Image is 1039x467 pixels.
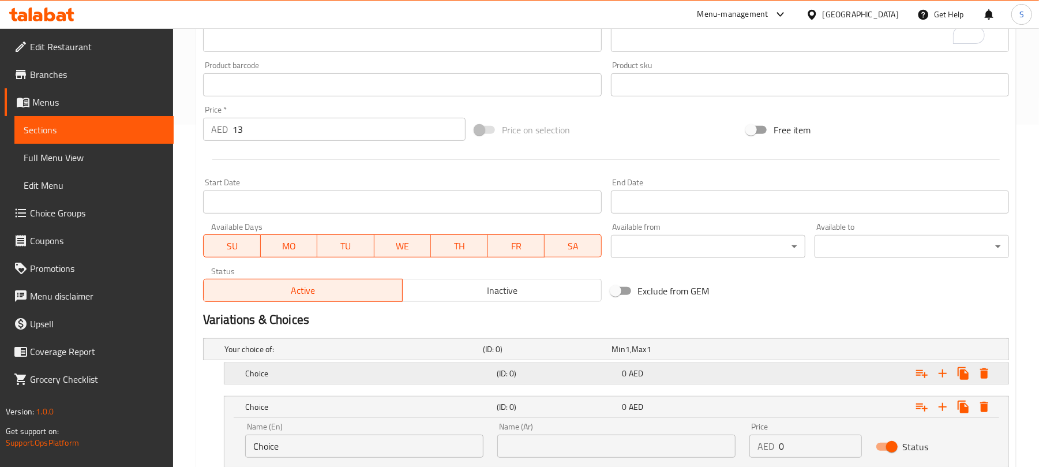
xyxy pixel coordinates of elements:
button: WE [374,234,432,257]
span: Edit Menu [24,178,164,192]
span: TU [322,238,370,255]
a: Choice Groups [5,199,174,227]
a: Branches [5,61,174,88]
a: Support.OpsPlatform [6,435,79,450]
span: Coupons [30,234,164,248]
span: Get support on: [6,424,59,439]
button: Clone new choice [953,363,974,384]
div: Expand [204,339,1008,360]
button: Add choice group [912,363,932,384]
div: ​ [815,235,1009,258]
p: AED [211,122,228,136]
span: Status [903,440,929,454]
a: Menu disclaimer [5,282,174,310]
span: Branches [30,68,164,81]
span: Active [208,282,398,299]
button: TH [431,234,488,257]
a: Edit Restaurant [5,33,174,61]
span: Menus [32,95,164,109]
div: [GEOGRAPHIC_DATA] [823,8,899,21]
h5: (ID: 0) [497,401,618,413]
span: Min [612,342,625,357]
span: WE [379,238,427,255]
h5: Your choice of: [224,343,478,355]
span: 0 [622,366,627,381]
input: Please enter product sku [611,73,1009,96]
span: MO [265,238,313,255]
span: Free item [774,123,811,137]
a: Coverage Report [5,338,174,365]
a: Edit Menu [14,171,174,199]
input: Enter name En [245,435,483,458]
span: TH [436,238,483,255]
button: SA [545,234,602,257]
button: Add new choice [932,363,953,384]
button: Add new choice [932,397,953,417]
input: Enter name Ar [497,435,736,458]
span: AED [629,399,643,414]
span: Menu disclaimer [30,289,164,303]
span: Coverage Report [30,345,164,358]
span: Grocery Checklist [30,372,164,386]
span: 1 [625,342,630,357]
h5: (ID: 0) [497,368,618,379]
a: Promotions [5,255,174,282]
span: Choice Groups [30,206,164,220]
span: S [1019,8,1024,21]
a: Full Menu View [14,144,174,171]
span: AED [629,366,643,381]
button: Add choice group [912,397,932,417]
p: AED [757,439,774,453]
span: Price on selection [502,123,570,137]
span: SA [549,238,597,255]
button: Delete Choice [974,363,995,384]
button: FR [488,234,545,257]
input: Please enter price [232,118,466,141]
div: ​ [611,235,805,258]
span: Sections [24,123,164,137]
a: Sections [14,116,174,144]
button: Clone new choice [953,397,974,417]
button: SU [203,234,260,257]
span: 1 [647,342,651,357]
button: Inactive [402,279,602,302]
div: , [612,343,737,355]
h5: (ID: 0) [483,343,607,355]
a: Coupons [5,227,174,255]
div: Expand [224,397,1008,417]
button: MO [261,234,318,257]
span: Edit Restaurant [30,40,164,54]
span: 0 [622,399,627,414]
div: Expand [224,363,1008,384]
button: TU [317,234,374,257]
a: Menus [5,88,174,116]
a: Upsell [5,310,174,338]
span: Promotions [30,261,164,275]
span: Version: [6,404,34,419]
a: Grocery Checklist [5,365,174,393]
h2: Variations & Choices [203,311,1009,328]
div: Menu-management [697,8,768,21]
h5: Choice [245,368,492,379]
span: 1.0.0 [36,404,54,419]
h5: Choice [245,401,492,413]
span: Full Menu View [24,151,164,165]
span: FR [493,238,541,255]
span: Upsell [30,317,164,331]
button: Delete Choice [974,397,995,417]
span: Max [632,342,646,357]
button: Active [203,279,403,302]
span: Inactive [407,282,597,299]
input: Please enter product barcode [203,73,601,96]
span: SU [208,238,256,255]
span: Exclude from GEM [638,284,710,298]
input: Please enter price [779,435,861,458]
